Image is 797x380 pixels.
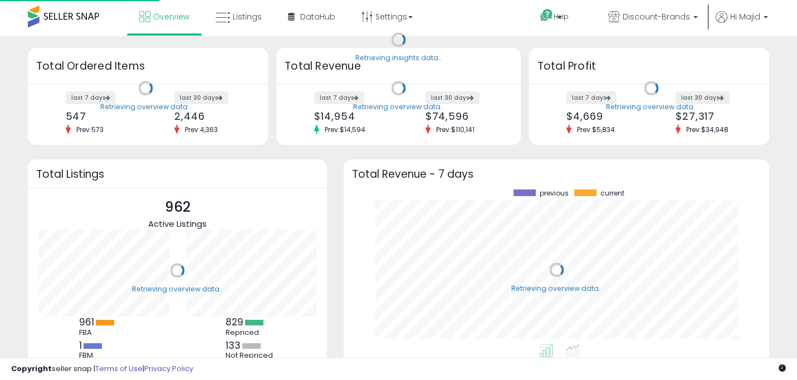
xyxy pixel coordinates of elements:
span: Hi Majid [730,11,760,22]
div: Retrieving overview data.. [353,102,444,112]
strong: Copyright [11,363,52,374]
span: Help [554,12,569,21]
span: Overview [153,11,189,22]
span: Discount-Brands [623,11,690,22]
div: Retrieving overview data.. [511,284,602,294]
span: Listings [233,11,262,22]
div: Retrieving overview data.. [100,102,191,112]
div: Retrieving overview data.. [132,284,223,294]
i: Get Help [540,8,554,22]
a: Hi Majid [716,11,768,33]
div: seller snap | | [11,364,193,374]
span: DataHub [300,11,335,22]
div: Retrieving overview data.. [606,102,697,112]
